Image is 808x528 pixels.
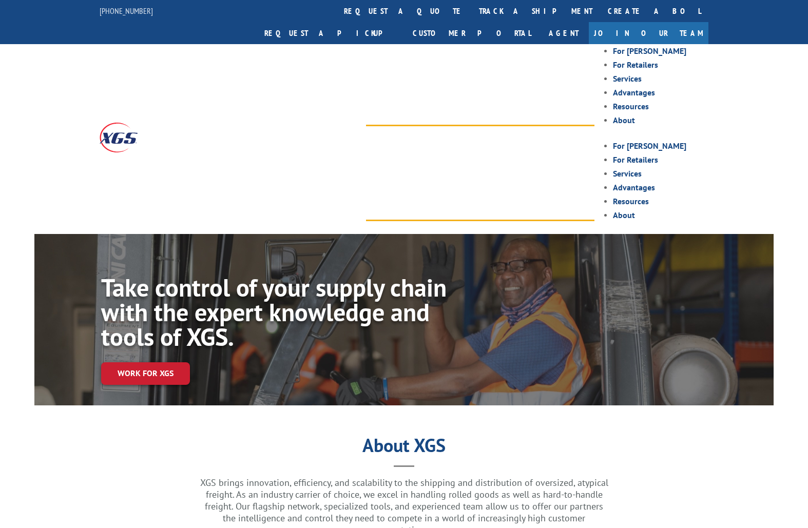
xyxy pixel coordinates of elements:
a: Request a pickup [257,22,405,44]
h1: About XGS [81,438,727,458]
a: About [613,115,635,125]
a: Agent [538,22,589,44]
a: Join Our Team [589,22,708,44]
a: [PHONE_NUMBER] [100,6,153,16]
a: For Retailers [613,154,658,165]
a: Advantages [613,182,655,192]
h1: Take control of your supply chain with the expert knowledge and tools of XGS. [101,275,449,354]
a: Resources [613,196,649,206]
a: Resources [613,101,649,111]
a: For [PERSON_NAME] [613,141,686,151]
a: Services [613,168,642,179]
a: Customer Portal [405,22,538,44]
a: About [613,210,635,220]
a: For Retailers [613,60,658,70]
a: Advantages [613,87,655,97]
a: Services [613,73,642,84]
a: Work for XGS [101,362,190,384]
a: For [PERSON_NAME] [613,46,686,56]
